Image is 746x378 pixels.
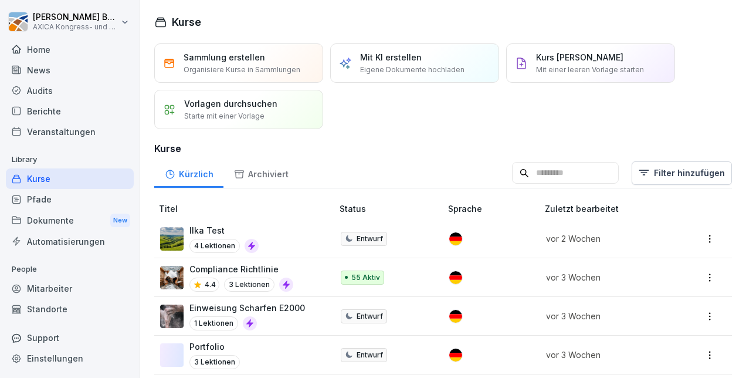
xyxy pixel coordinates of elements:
[110,214,130,227] div: New
[6,168,134,189] a: Kurse
[6,210,134,231] div: Dokumente
[6,231,134,252] a: Automatisierungen
[357,350,383,360] p: Entwurf
[6,328,134,348] div: Support
[154,141,732,156] h3: Kurse
[6,60,134,80] a: News
[6,101,134,122] a: Berichte
[33,12,118,22] p: [PERSON_NAME] Buttgereit
[6,39,134,60] a: Home
[223,158,299,188] a: Archiviert
[189,263,293,275] p: Compliance Richtlinie
[360,51,422,63] p: Mit KI erstellen
[189,239,240,253] p: 4 Lektionen
[160,227,184,251] img: xjcqzvpnevt0k5laznvx8oez.png
[536,65,644,75] p: Mit einer leeren Vorlage starten
[6,278,134,299] a: Mitarbeiter
[357,234,383,244] p: Entwurf
[6,260,134,279] p: People
[184,65,300,75] p: Organisiere Kurse in Sammlungen
[189,224,259,237] p: Ilka Test
[184,97,277,110] p: Vorlagen durchsuchen
[449,310,462,323] img: de.svg
[189,355,240,369] p: 3 Lektionen
[184,51,265,63] p: Sammlung erstellen
[536,51,623,63] p: Kurs [PERSON_NAME]
[189,316,238,330] p: 1 Lektionen
[449,271,462,284] img: de.svg
[546,310,670,322] p: vor 3 Wochen
[224,278,274,292] p: 3 Lektionen
[160,266,184,289] img: m6azt6by63mj5b74vcaonl5f.png
[6,299,134,319] a: Standorte
[449,349,462,362] img: de.svg
[340,203,443,215] p: Status
[449,232,462,245] img: de.svg
[6,80,134,101] a: Audits
[6,210,134,231] a: DokumenteNew
[632,161,732,185] button: Filter hinzufügen
[546,232,670,245] p: vor 2 Wochen
[546,349,670,361] p: vor 3 Wochen
[189,340,240,353] p: Portfolio
[154,158,223,188] a: Kürzlich
[6,189,134,210] a: Pfade
[357,311,383,322] p: Entwurf
[351,272,380,283] p: 55 Aktiv
[360,65,464,75] p: Eigene Dokumente hochladen
[6,150,134,169] p: Library
[448,203,540,215] p: Sprache
[189,302,305,314] p: Einweisung Scharfen E2000
[205,279,216,290] p: 4.4
[6,122,134,142] a: Veranstaltungen
[33,23,118,31] p: AXICA Kongress- und Tagungszentrum Pariser Platz 3 GmbH
[159,203,335,215] p: Titel
[160,305,184,328] img: jv301s4mrmu3cx6evk8n7gue.png
[172,14,201,30] h1: Kurse
[545,203,684,215] p: Zuletzt bearbeitet
[546,271,670,283] p: vor 3 Wochen
[184,111,265,122] p: Starte mit einer Vorlage
[6,348,134,369] a: Einstellungen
